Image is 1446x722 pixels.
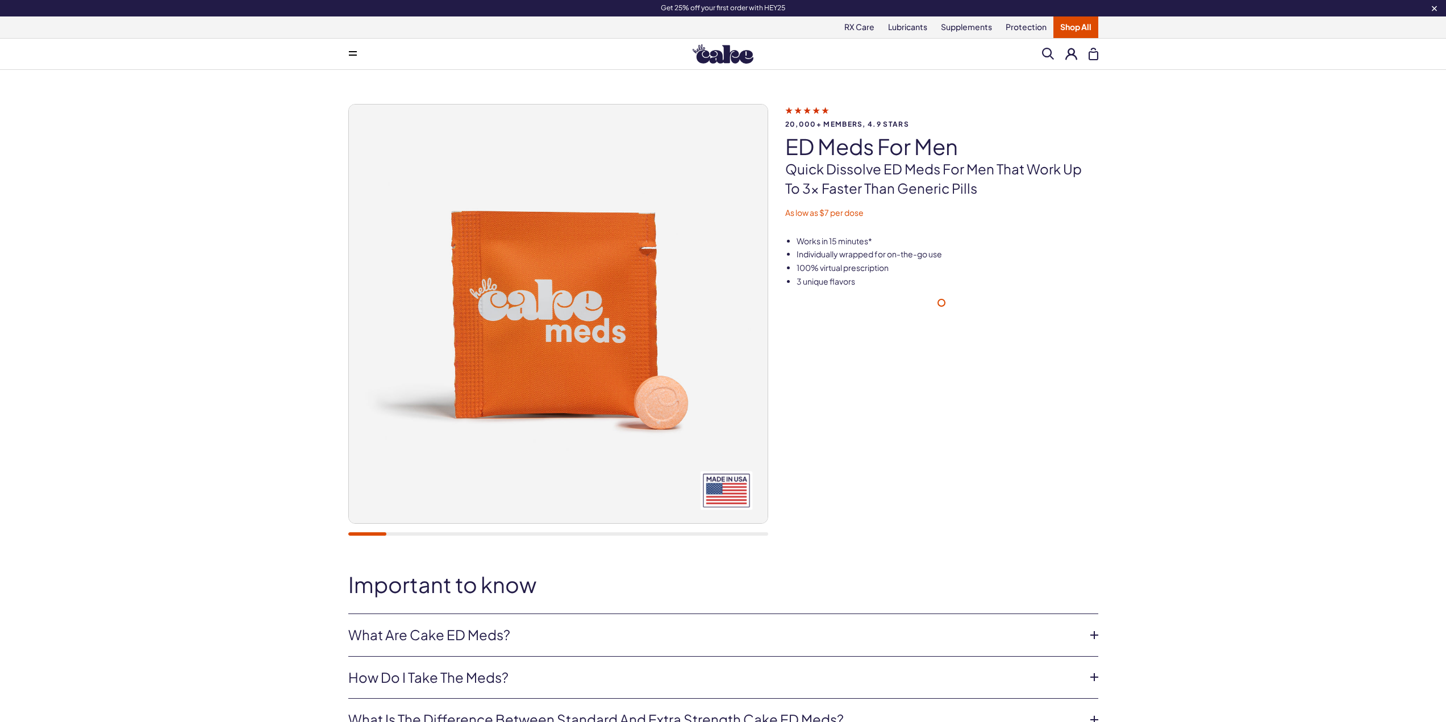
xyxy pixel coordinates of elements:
[881,16,934,38] a: Lubricants
[314,3,1132,12] div: Get 25% off your first order with HEY25
[999,16,1053,38] a: Protection
[348,625,1080,645] a: What are Cake ED Meds?
[348,573,1098,596] h2: Important to know
[349,105,768,523] img: ED Meds for Men
[797,249,1098,260] li: Individually wrapped for on-the-go use
[693,44,753,64] img: Hello Cake
[797,236,1098,247] li: Works in 15 minutes*
[785,135,1098,158] h1: ED Meds for Men
[785,105,1098,128] a: 20,000+ members, 4.9 stars
[934,16,999,38] a: Supplements
[785,207,1098,219] p: As low as $7 per dose
[785,120,1098,128] span: 20,000+ members, 4.9 stars
[797,276,1098,287] li: 3 unique flavors
[837,16,881,38] a: RX Care
[348,668,1080,687] a: How do I take the meds?
[797,262,1098,274] li: 100% virtual prescription
[785,160,1098,198] p: Quick dissolve ED Meds for men that work up to 3x faster than generic pills
[1053,16,1098,38] a: Shop All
